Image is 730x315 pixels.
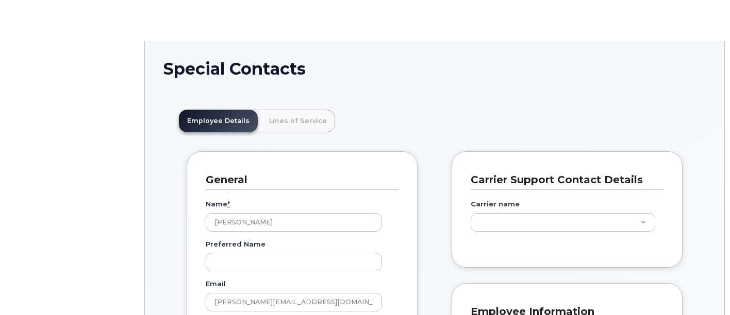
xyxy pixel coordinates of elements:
h1: Special Contacts [163,60,706,78]
a: Lines of Service [261,110,335,132]
h3: Carrier Support Contact Details [471,173,656,187]
abbr: required [227,200,230,208]
label: Name [206,199,230,209]
a: Employee Details [179,110,258,132]
label: Carrier name [471,199,520,209]
label: Preferred Name [206,239,266,249]
h3: General [206,173,391,187]
label: Email [206,279,226,289]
